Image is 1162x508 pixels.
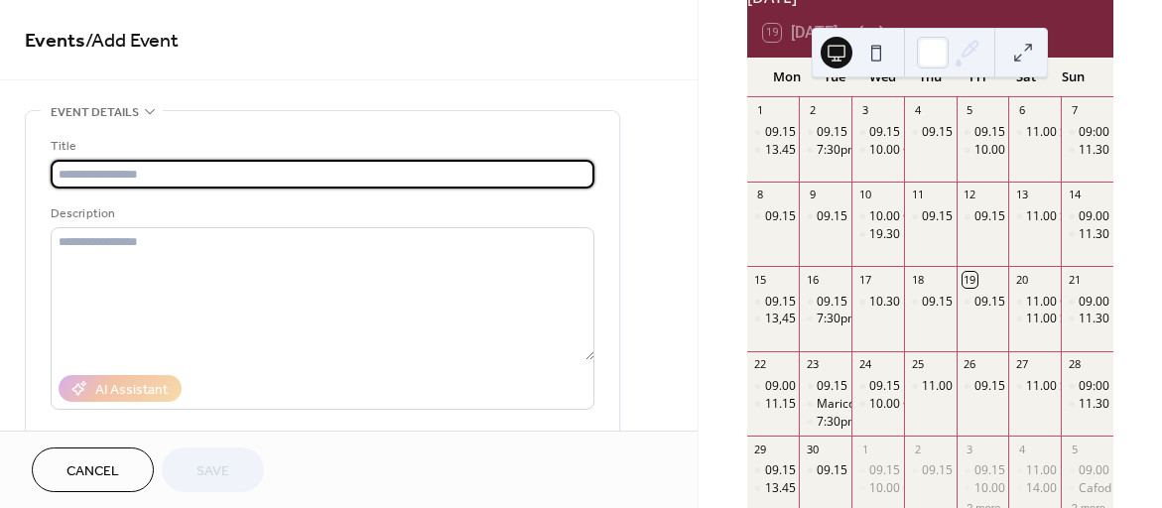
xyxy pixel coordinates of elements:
[963,103,977,118] div: 5
[957,294,1009,311] div: 09.15 Morning Prayer followed by Mass
[817,208,1035,225] div: 09.15 Morning Prayer followed by Mass
[922,378,1133,395] div: 11.00 Funeral Mass - [PERSON_NAME]
[851,378,904,395] div: 09.15 Morning Prayer followed by Mass
[753,272,768,287] div: 15
[1079,142,1142,159] div: 11.30 Mass
[747,142,800,159] div: 13.45 U.C.M
[922,124,1140,141] div: 09.15 Morning Prayer followed by Mass
[869,480,1050,497] div: 10.00 Coffee Morning and Crafts
[904,378,957,395] div: 11.00 Funeral Mass - Maureen Barclay
[851,208,904,225] div: 10.00 Coffee Morning and Crafts
[1008,311,1061,327] div: 11.00 Sacrament of Reconciliation
[857,442,872,456] div: 1
[753,188,768,202] div: 8
[51,136,590,157] div: Title
[51,102,139,123] span: Event details
[763,58,811,97] div: Mon
[910,103,925,118] div: 4
[904,294,957,311] div: 09.15 Morning Prayer followed by Mass
[1067,357,1082,372] div: 28
[851,480,904,497] div: 10.00 Coffee Morning and Crafts
[869,396,1050,413] div: 10.00 Coffee Morning and Crafts
[957,480,1009,497] div: 10.00 Exposition and Prayers for Peace
[1008,480,1061,497] div: 14.00 Father Gerry's 80th Birthday Celebration in the Venue St George's
[799,396,851,413] div: Maricourt Year 7 Welcome Mass
[1014,442,1029,456] div: 4
[747,396,800,413] div: 11.15 Funeral Service for Betty Hughes
[25,22,85,61] a: Events
[765,208,983,225] div: 09.15 Morning Prayer followed by Mass
[963,357,977,372] div: 26
[1061,226,1113,243] div: 11.30 Mass
[857,188,872,202] div: 10
[1014,188,1029,202] div: 13
[910,442,925,456] div: 2
[957,462,1009,479] div: 09.15 Morning Prayers followed by Mass
[857,272,872,287] div: 17
[811,58,858,97] div: Tue
[851,396,904,413] div: 10.00 Coffee Morning and Crafts
[817,124,1035,141] div: 09.15 Morning Prayer followed by Mass
[963,442,977,456] div: 3
[957,142,1009,159] div: 10.00 Exposition and Prayers for Peace
[1061,462,1113,479] div: 09.00 Mass
[1067,272,1082,287] div: 21
[922,462,1140,479] div: 09.15 Morning Prayer followed by Mass
[1050,58,1097,97] div: Sun
[765,294,983,311] div: 09.15 Morning Prayer followed by Mass
[851,142,904,159] div: 10.00 Coffee Morning and Crafts
[1061,124,1113,141] div: 09:00 Mass - Music Ministry Group
[869,226,1029,243] div: 19.30 UCM Bi- Monthly Mass
[747,311,800,327] div: 13,45 U.C.M
[869,378,1088,395] div: 09.15 Morning Prayer followed by Mass
[869,124,1088,141] div: 09.15 Morning Prayer followed by Mass
[851,226,904,243] div: 19.30 UCM Bi- Monthly Mass
[799,378,851,395] div: 09.15 Morning Prayer followed by Mass
[747,480,800,497] div: 13.45 U.C.M
[817,142,1027,159] div: 7:30pm Music Ministry Group Practice
[1008,462,1061,479] div: 11.00 Sacrament of Reconciliation
[805,442,820,456] div: 30
[32,447,154,492] button: Cancel
[1014,357,1029,372] div: 27
[85,22,179,61] span: / Add Event
[1061,294,1113,311] div: 09.00 Mass - Music Ministry Group
[817,378,1035,395] div: 09.15 Morning Prayer followed by Mass
[817,462,1035,479] div: 09.15 Morning Prayer followed by Mass
[1079,396,1142,413] div: 11.30 Mass
[1008,208,1061,225] div: 11.00 Sacrament of Reconciliation
[1008,294,1061,311] div: 11.00 Creation Walk @ St Mary's Aughton
[1067,103,1082,118] div: 7
[904,462,957,479] div: 09.15 Morning Prayer followed by Mass
[765,462,983,479] div: 09.15 Morning Prayer followed by Mass
[817,396,997,413] div: Maricourt Year 7 Welcome Mass
[753,357,768,372] div: 22
[922,294,1140,311] div: 09.15 Morning Prayer followed by Mass
[765,311,833,327] div: 13,45 U.C.M
[799,124,851,141] div: 09.15 Morning Prayer followed by Mass
[805,188,820,202] div: 9
[1061,208,1113,225] div: 09.00 Mass
[753,442,768,456] div: 29
[1061,311,1113,327] div: 11.30 Mass
[805,272,820,287] div: 16
[805,357,820,372] div: 23
[910,357,925,372] div: 25
[765,480,833,497] div: 13.45 U.C.M
[817,311,1027,327] div: 7:30pm Music Ministry Group Practice
[1061,142,1113,159] div: 11.30 Mass
[857,357,872,372] div: 24
[869,462,1088,479] div: 09.15 Morning Prayer followed by Mass
[799,414,851,431] div: 7:30pm Music Ministry Group Practice
[51,203,590,224] div: Description
[799,142,851,159] div: 7:30pm Music Ministry Group Practice
[1061,378,1113,395] div: 09:00 Mass
[799,311,851,327] div: 7:30pm Music Ministry Group Practice
[753,103,768,118] div: 1
[765,396,999,413] div: 11.15 Funeral Service for [PERSON_NAME]
[817,414,1027,431] div: 7:30pm Music Ministry Group Practice
[1008,124,1061,141] div: 11.00 Sacrament of Reconciliation
[765,124,983,141] div: 09.15 Morning Prayer followed by Mass
[799,462,851,479] div: 09.15 Morning Prayer followed by Mass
